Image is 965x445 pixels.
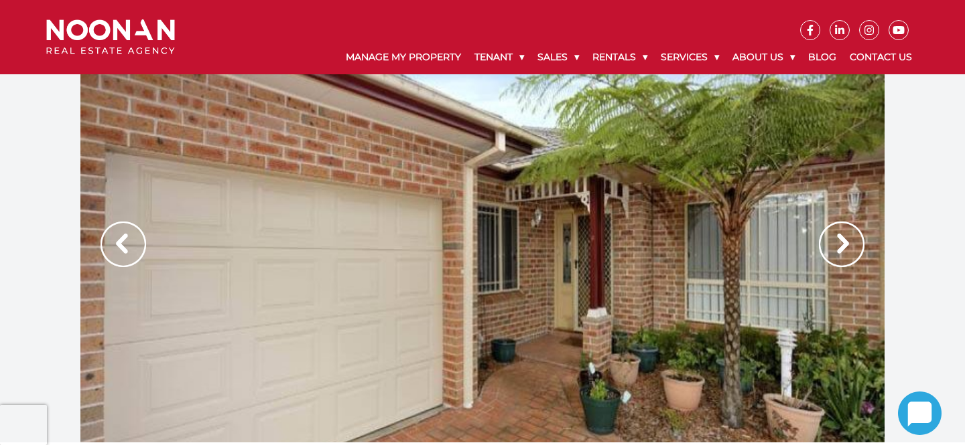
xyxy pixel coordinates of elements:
[339,40,468,74] a: Manage My Property
[726,40,801,74] a: About Us
[531,40,586,74] a: Sales
[101,221,146,267] img: Arrow slider
[843,40,919,74] a: Contact Us
[654,40,726,74] a: Services
[586,40,654,74] a: Rentals
[801,40,843,74] a: Blog
[46,19,175,55] img: Noonan Real Estate Agency
[819,221,864,267] img: Arrow slider
[468,40,531,74] a: Tenant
